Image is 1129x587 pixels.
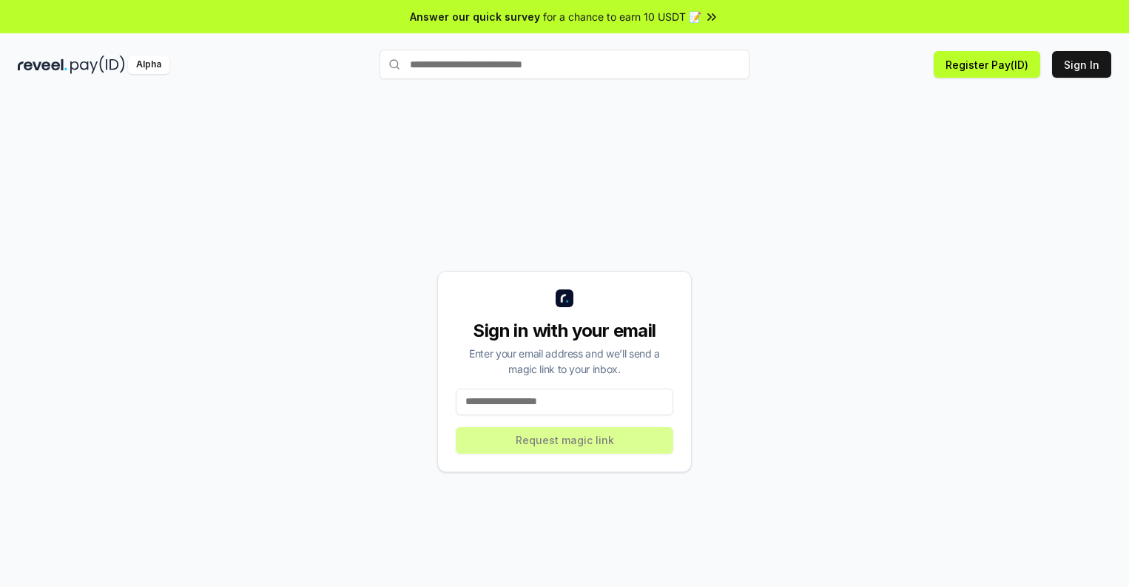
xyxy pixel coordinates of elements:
img: reveel_dark [18,56,67,74]
span: for a chance to earn 10 USDT 📝 [543,9,701,24]
button: Sign In [1052,51,1111,78]
img: logo_small [556,289,573,307]
div: Alpha [128,56,169,74]
button: Register Pay(ID) [934,51,1040,78]
span: Answer our quick survey [410,9,540,24]
div: Enter your email address and we’ll send a magic link to your inbox. [456,346,673,377]
div: Sign in with your email [456,319,673,343]
img: pay_id [70,56,125,74]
